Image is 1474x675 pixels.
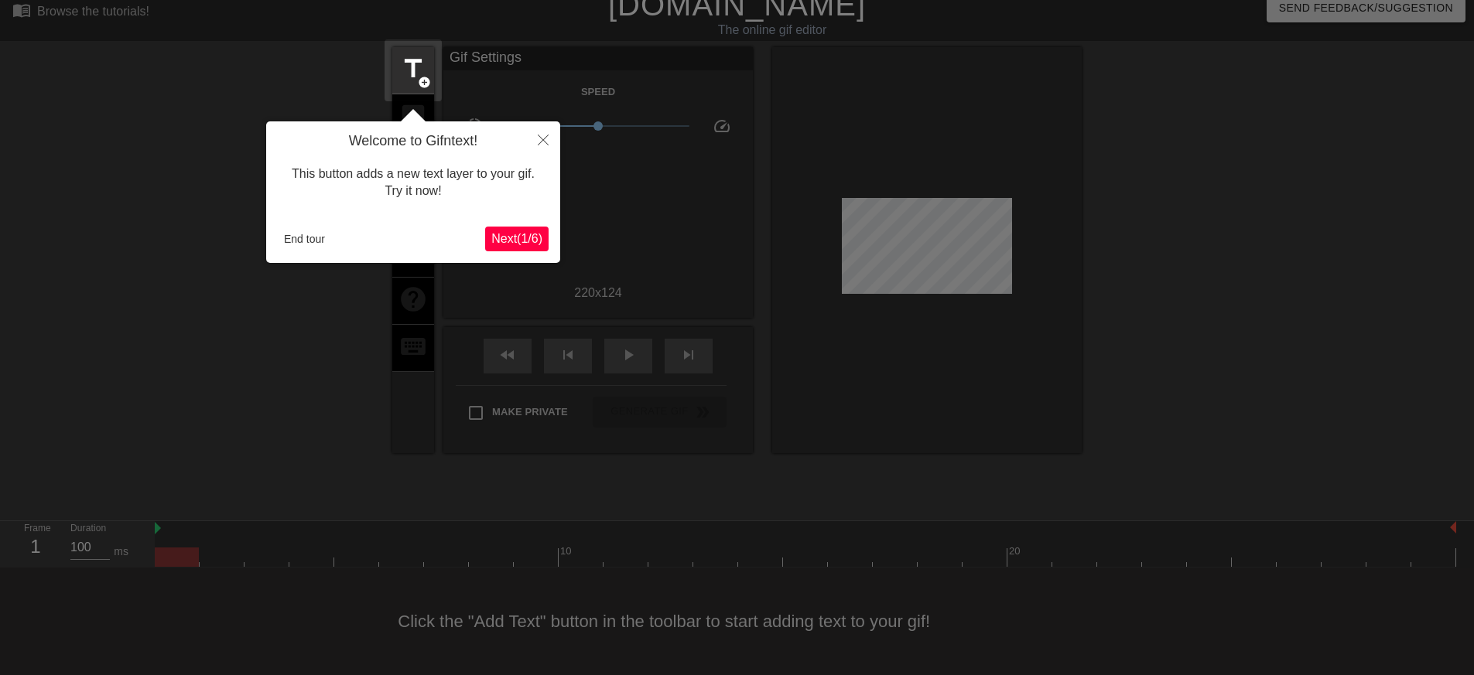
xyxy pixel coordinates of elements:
[485,227,549,251] button: Next
[491,232,542,245] span: Next ( 1 / 6 )
[278,150,549,216] div: This button adds a new text layer to your gif. Try it now!
[278,227,331,251] button: End tour
[526,121,560,157] button: Close
[278,133,549,150] h4: Welcome to Gifntext!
